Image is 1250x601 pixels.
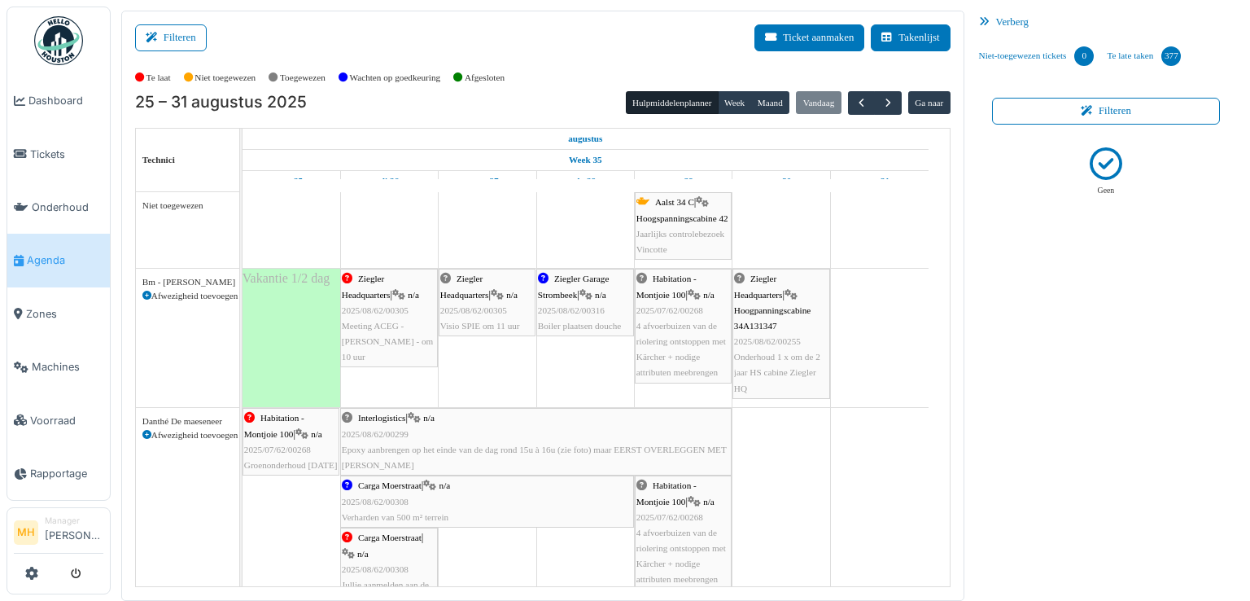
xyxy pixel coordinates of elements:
button: Ga naar [908,91,951,114]
button: Volgende [874,91,901,115]
span: Ziegler Headquarters [440,274,489,299]
button: Filteren [992,98,1221,125]
span: n/a [423,413,435,423]
span: Hoogpanningscabine 34A131347 [734,305,811,331]
label: Toegewezen [280,71,326,85]
span: Ziegler Headquarters [342,274,391,299]
a: Onderhoud [7,181,110,234]
div: | [636,195,730,257]
div: 0 [1074,46,1094,66]
label: Niet toegewezen [194,71,256,85]
p: Geen [1098,185,1115,197]
span: Technici [142,155,175,165]
div: | [734,271,828,397]
span: Habitation - Montjoie 100 [244,413,304,438]
button: Vorige [848,91,875,115]
button: Maand [750,91,789,114]
span: 2025/08/62/00299 [342,429,409,439]
div: | [636,478,730,587]
label: Te laat [146,71,171,85]
button: Filteren [135,24,207,51]
div: | [538,271,632,334]
a: 27 augustus 2025 [472,171,503,191]
span: 2025/08/62/00316 [538,305,605,315]
button: Ticket aanmaken [754,24,864,51]
li: [PERSON_NAME] [45,515,103,550]
a: Rapportage [7,447,110,500]
span: n/a [506,290,518,300]
span: Carga Moerstraat [358,533,422,542]
label: Wachten op goedkeuring [350,71,441,85]
span: Visio SPIE om 11 uur [440,321,520,331]
div: 377 [1161,46,1181,66]
div: Verberg [972,11,1240,34]
span: 2025/08/62/00308 [342,497,409,507]
span: Tickets [30,147,103,162]
span: Epoxy aanbrengen op het einde van de dag rond 15u à 16u (zie foto) maar EERST OVERLEGGEN MET [PER... [342,445,727,470]
div: Afwezigheid toevoegen [142,428,233,442]
label: Afgesloten [465,71,505,85]
span: Ziegler Headquarters [734,274,783,299]
span: n/a [357,549,369,559]
span: n/a [703,290,715,300]
span: Onderhoud 1 x om de 2 jaar HS cabine Ziegler HQ [734,352,820,393]
span: 2025/07/62/00268 [636,512,703,522]
button: Vandaag [796,91,841,114]
div: | [342,410,730,473]
span: 2025/08/62/00255 [734,336,801,346]
button: Takenlijst [871,24,950,51]
div: | [440,271,534,334]
span: Jaarlijks controlebezoek Vincotte [636,229,724,254]
span: Boiler plaatsen douche [538,321,622,331]
div: | [342,271,436,365]
a: Dashboard [7,74,110,127]
span: Ziegler Garage Strombeek [538,274,610,299]
a: MH Manager[PERSON_NAME] [14,515,103,554]
span: Vakantie 1/2 dag [243,271,330,285]
span: 2025/08/62/00308 [342,564,409,574]
a: Week 35 [565,150,606,170]
a: Tickets [7,127,110,180]
a: 31 augustus 2025 [866,171,894,191]
a: Niet-toegewezen tickets [972,34,1101,78]
div: Bm - [PERSON_NAME] [142,275,233,289]
span: Verharden van 500 m² terrein [342,512,448,522]
span: n/a [439,480,451,490]
span: n/a [408,290,419,300]
span: Habitation - Montjoie 100 [636,274,697,299]
span: Machines [32,359,103,375]
span: 4 afvoerbuizen van de riolering ontstoppen met Kärcher + nodige attributen meebrengen [636,528,726,585]
a: 28 augustus 2025 [570,171,600,191]
span: 2025/07/62/00268 [244,445,311,454]
span: 4 afvoerbuizen van de riolering ontstoppen met Kärcher + nodige attributen meebrengen [636,321,726,378]
span: n/a [703,497,715,507]
a: 29 augustus 2025 [670,171,697,191]
a: Zones [7,287,110,340]
li: MH [14,520,38,545]
img: Badge_color-CXgf-gQk.svg [34,16,83,65]
span: Aalst 34 C [655,197,694,207]
span: Groenonderhoud [DATE] [244,460,338,470]
span: Zones [26,306,103,322]
span: 2025/08/62/00305 [440,305,507,315]
span: Rapportage [30,466,103,481]
span: 2025/07/62/00268 [636,305,703,315]
span: Interlogistics [358,413,405,423]
span: n/a [311,429,322,439]
button: Hulpmiddelenplanner [626,91,719,114]
span: Onderhoud [32,200,103,215]
span: Voorraad [30,413,103,428]
a: 30 augustus 2025 [767,171,796,191]
span: Habitation - Montjoie 100 [636,480,697,506]
span: Carga Moerstraat [358,480,422,490]
a: 26 augustus 2025 [376,171,403,191]
span: Meeting ACEG - [PERSON_NAME] - om 10 uur [342,321,434,362]
h2: 25 – 31 augustus 2025 [135,93,307,112]
a: Voorraad [7,393,110,446]
span: Agenda [27,252,103,268]
a: Machines [7,340,110,393]
div: | [244,410,338,473]
div: Manager [45,515,103,527]
span: Hoogspanningscabine 42 [636,213,728,223]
